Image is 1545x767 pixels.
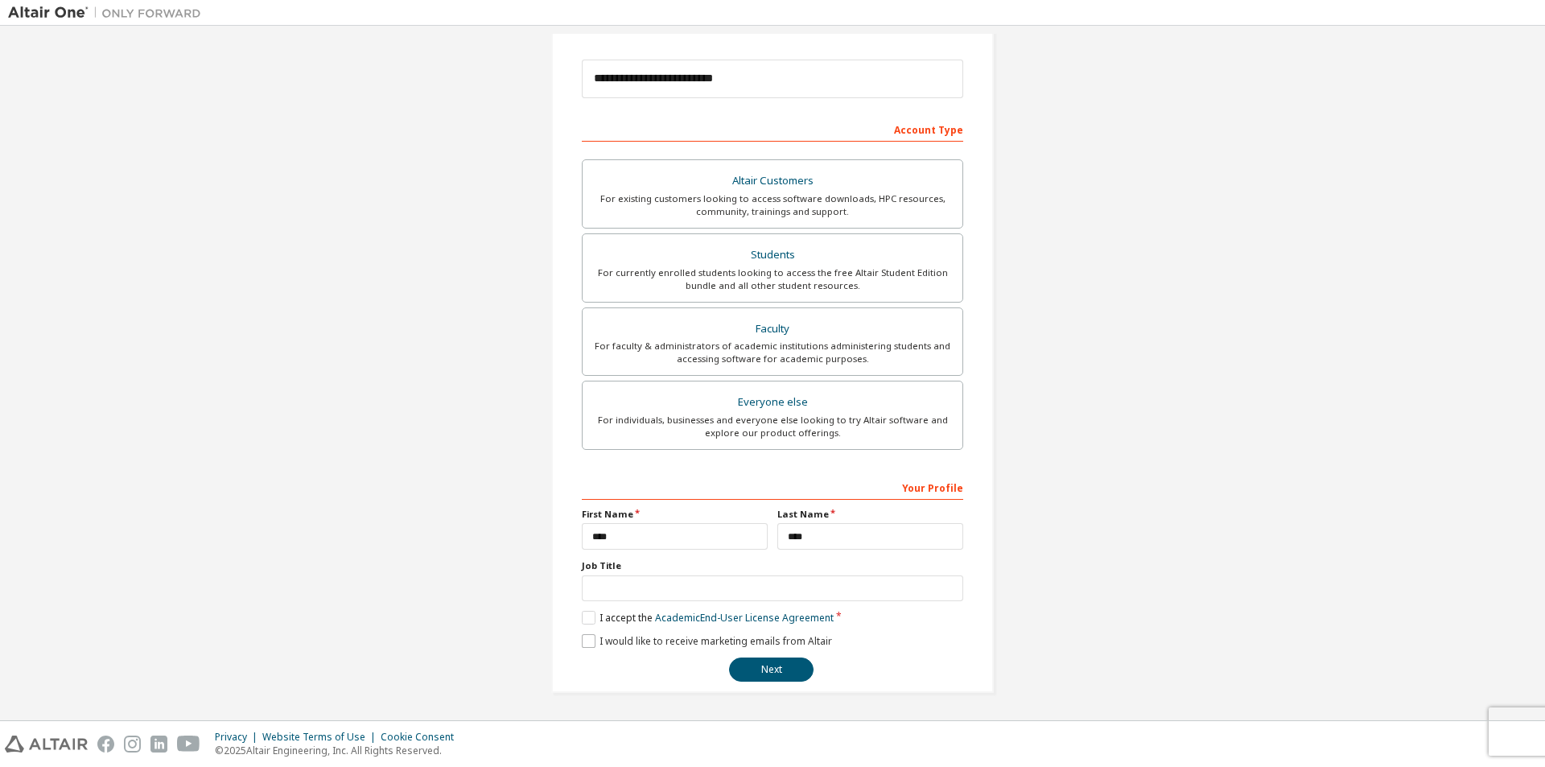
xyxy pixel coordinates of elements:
[124,736,141,753] img: instagram.svg
[582,634,832,648] label: I would like to receive marketing emails from Altair
[215,731,262,744] div: Privacy
[592,340,953,365] div: For faculty & administrators of academic institutions administering students and accessing softwa...
[729,658,814,682] button: Next
[592,391,953,414] div: Everyone else
[592,170,953,192] div: Altair Customers
[777,508,963,521] label: Last Name
[8,5,209,21] img: Altair One
[592,414,953,439] div: For individuals, businesses and everyone else looking to try Altair software and explore our prod...
[262,731,381,744] div: Website Terms of Use
[592,266,953,292] div: For currently enrolled students looking to access the free Altair Student Edition bundle and all ...
[592,318,953,340] div: Faculty
[5,736,88,753] img: altair_logo.svg
[592,192,953,218] div: For existing customers looking to access software downloads, HPC resources, community, trainings ...
[177,736,200,753] img: youtube.svg
[381,731,463,744] div: Cookie Consent
[215,744,463,757] p: © 2025 Altair Engineering, Inc. All Rights Reserved.
[582,474,963,500] div: Your Profile
[150,736,167,753] img: linkedin.svg
[582,116,963,142] div: Account Type
[582,611,834,625] label: I accept the
[582,508,768,521] label: First Name
[582,559,963,572] label: Job Title
[97,736,114,753] img: facebook.svg
[592,244,953,266] div: Students
[655,611,834,625] a: Academic End-User License Agreement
